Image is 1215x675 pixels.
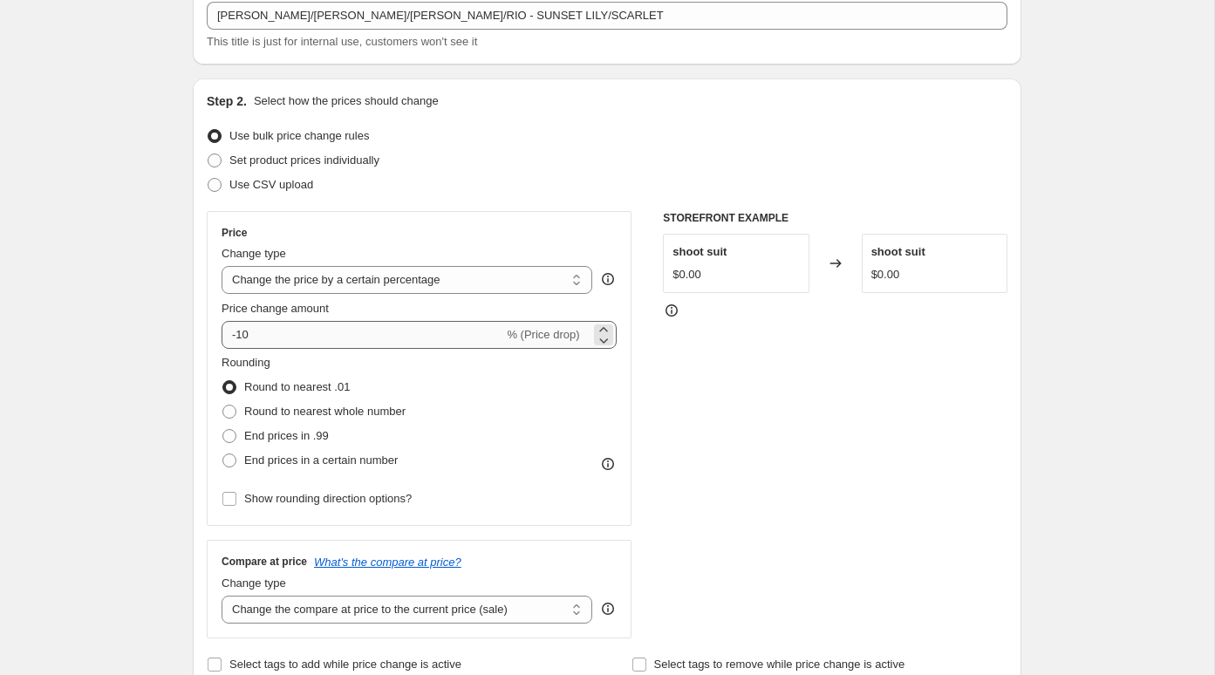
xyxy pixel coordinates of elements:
[207,35,477,48] span: This title is just for internal use, customers won't see it
[871,266,900,283] div: $0.00
[222,226,247,240] h3: Price
[244,492,412,505] span: Show rounding direction options?
[672,266,701,283] div: $0.00
[244,405,406,418] span: Round to nearest whole number
[244,453,398,467] span: End prices in a certain number
[229,178,313,191] span: Use CSV upload
[222,576,286,590] span: Change type
[222,356,270,369] span: Rounding
[229,153,379,167] span: Set product prices individually
[599,600,617,617] div: help
[244,380,350,393] span: Round to nearest .01
[207,92,247,110] h2: Step 2.
[507,328,579,341] span: % (Price drop)
[207,2,1007,30] input: 30% off holiday sale
[314,556,461,569] button: What's the compare at price?
[672,245,727,258] span: shoot suit
[654,658,905,671] span: Select tags to remove while price change is active
[871,245,925,258] span: shoot suit
[222,247,286,260] span: Change type
[599,270,617,288] div: help
[244,429,329,442] span: End prices in .99
[229,129,369,142] span: Use bulk price change rules
[663,211,1007,225] h6: STOREFRONT EXAMPLE
[222,321,503,349] input: -15
[254,92,439,110] p: Select how the prices should change
[222,555,307,569] h3: Compare at price
[222,302,329,315] span: Price change amount
[229,658,461,671] span: Select tags to add while price change is active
